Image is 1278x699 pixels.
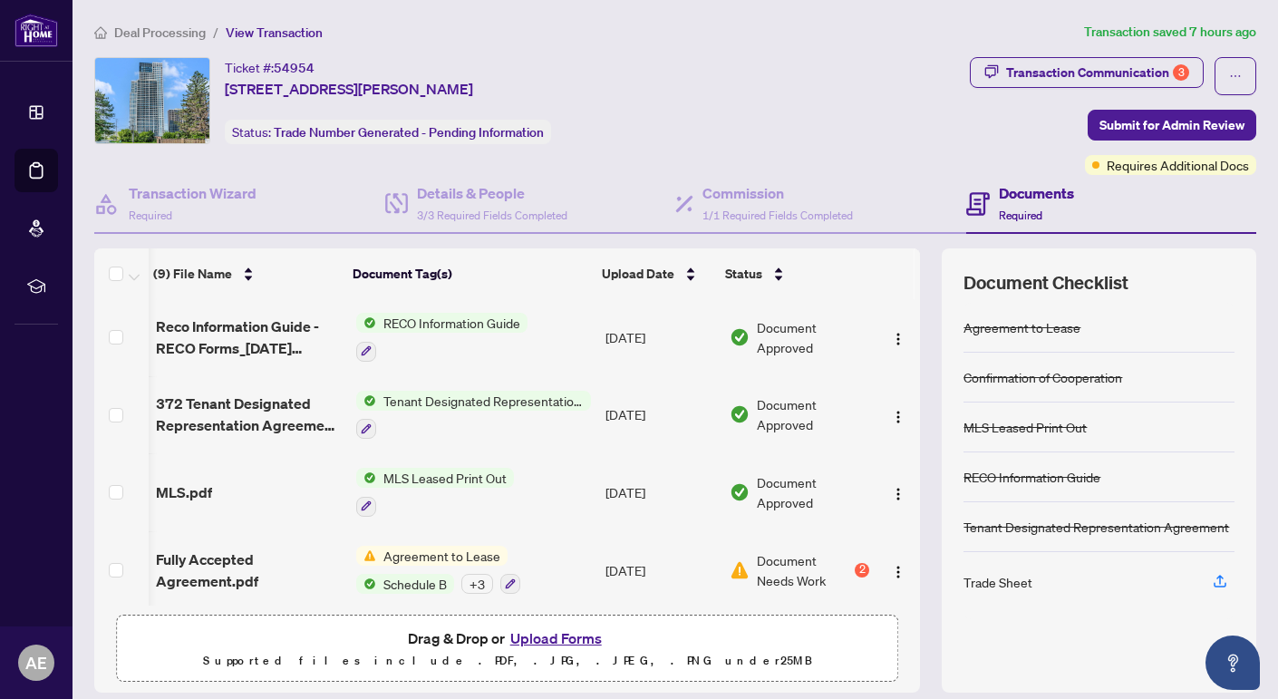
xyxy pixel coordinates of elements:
[356,313,376,333] img: Status Icon
[757,472,869,512] span: Document Approved
[376,468,514,488] span: MLS Leased Print Out
[999,182,1074,204] h4: Documents
[963,270,1128,296] span: Document Checklist
[602,264,674,284] span: Upload Date
[725,264,762,284] span: Status
[376,313,528,333] span: RECO Information Guide
[757,550,851,590] span: Document Needs Work
[884,400,913,429] button: Logo
[598,298,721,376] td: [DATE]
[129,209,172,222] span: Required
[1088,110,1256,141] button: Submit for Admin Review
[1099,111,1244,140] span: Submit for Admin Review
[718,248,872,299] th: Status
[225,57,315,78] div: Ticket #:
[757,317,869,357] span: Document Approved
[963,367,1122,387] div: Confirmation of Cooperation
[702,182,853,204] h4: Commission
[963,417,1087,437] div: MLS Leased Print Out
[595,248,718,299] th: Upload Date
[114,24,206,41] span: Deal Processing
[891,410,905,424] img: Logo
[95,58,209,143] img: IMG-W12388864_1.jpg
[213,22,218,43] li: /
[1084,22,1256,43] article: Transaction saved 7 hours ago
[1006,58,1189,87] div: Transaction Communication
[25,650,47,675] span: AE
[970,57,1204,88] button: Transaction Communication3
[884,323,913,352] button: Logo
[274,124,544,141] span: Trade Number Generated - Pending Information
[156,316,342,359] span: Reco Information Guide - RECO Forms_[DATE] 16_47_18.pdf
[356,546,376,566] img: Status Icon
[356,468,514,517] button: Status IconMLS Leased Print Out
[156,549,342,592] span: Fully Accepted Agreement.pdf
[417,209,567,222] span: 3/3 Required Fields Completed
[598,453,721,531] td: [DATE]
[117,616,897,683] span: Drag & Drop orUpload FormsSupported files include .PDF, .JPG, .JPEG, .PNG under25MB
[225,78,473,100] span: [STREET_ADDRESS][PERSON_NAME]
[1205,636,1260,690] button: Open asap
[129,182,257,204] h4: Transaction Wizard
[884,556,913,585] button: Logo
[376,546,508,566] span: Agreement to Lease
[15,14,58,47] img: logo
[345,248,595,299] th: Document Tag(s)
[461,574,493,594] div: + 3
[963,467,1100,487] div: RECO Information Guide
[156,481,212,503] span: MLS.pdf
[963,317,1080,337] div: Agreement to Lease
[891,565,905,579] img: Logo
[356,391,376,411] img: Status Icon
[730,560,750,580] img: Document Status
[757,394,869,434] span: Document Approved
[1173,64,1189,81] div: 3
[999,209,1042,222] span: Required
[963,517,1229,537] div: Tenant Designated Representation Agreement
[1229,70,1242,83] span: ellipsis
[274,60,315,76] span: 54954
[156,393,342,436] span: 372 Tenant Designated Representation Agreement - PropTx-OREA_[DATE] 16_47_04.pdf
[146,248,345,299] th: (9) File Name
[730,482,750,502] img: Document Status
[408,626,607,650] span: Drag & Drop or
[730,327,750,347] img: Document Status
[356,574,376,594] img: Status Icon
[891,487,905,501] img: Logo
[702,209,853,222] span: 1/1 Required Fields Completed
[376,391,591,411] span: Tenant Designated Representation Agreement
[356,546,520,595] button: Status IconAgreement to LeaseStatus IconSchedule B+3
[505,626,607,650] button: Upload Forms
[356,313,528,362] button: Status IconRECO Information Guide
[884,478,913,507] button: Logo
[730,404,750,424] img: Document Status
[128,650,886,672] p: Supported files include .PDF, .JPG, .JPEG, .PNG under 25 MB
[891,332,905,346] img: Logo
[153,264,232,284] span: (9) File Name
[1107,155,1249,175] span: Requires Additional Docs
[356,468,376,488] img: Status Icon
[855,563,869,578] div: 2
[225,120,551,144] div: Status:
[598,531,721,609] td: [DATE]
[94,26,107,39] span: home
[598,376,721,454] td: [DATE]
[226,24,323,41] span: View Transaction
[356,391,591,440] button: Status IconTenant Designated Representation Agreement
[963,572,1032,592] div: Trade Sheet
[376,574,454,594] span: Schedule B
[417,182,567,204] h4: Details & People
